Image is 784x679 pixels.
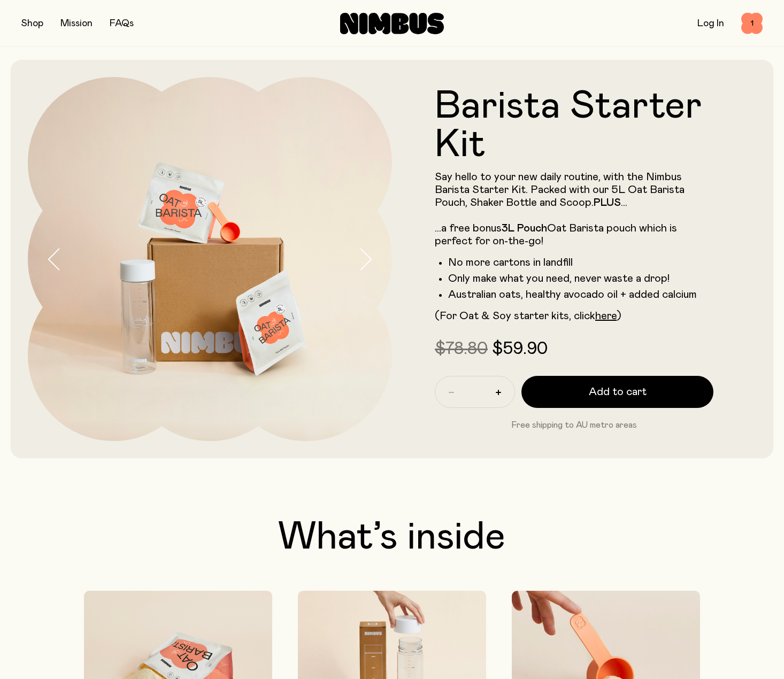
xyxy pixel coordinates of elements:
strong: 3L [502,223,514,234]
p: (For Oat & Soy starter kits, click ) [435,310,713,322]
a: here [595,311,617,321]
span: $59.90 [492,341,548,358]
button: Add to cart [521,376,713,408]
strong: PLUS [594,197,621,208]
li: Only make what you need, never waste a drop! [448,272,713,285]
button: 1 [741,13,763,34]
a: FAQs [110,19,134,28]
p: Say hello to your new daily routine, with the Nimbus Barista Starter Kit. Packed with our 5L Oat ... [435,171,713,248]
strong: Pouch [517,223,547,234]
h1: Barista Starter Kit [435,87,713,164]
a: Log In [697,19,724,28]
a: Mission [60,19,93,28]
span: $78.80 [435,341,488,358]
h2: What’s inside [21,518,763,557]
li: Australian oats, healthy avocado oil + added calcium [448,288,713,301]
span: Add to cart [589,384,647,399]
p: Free shipping to AU metro areas [435,419,713,431]
li: No more cartons in landfill [448,256,713,269]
